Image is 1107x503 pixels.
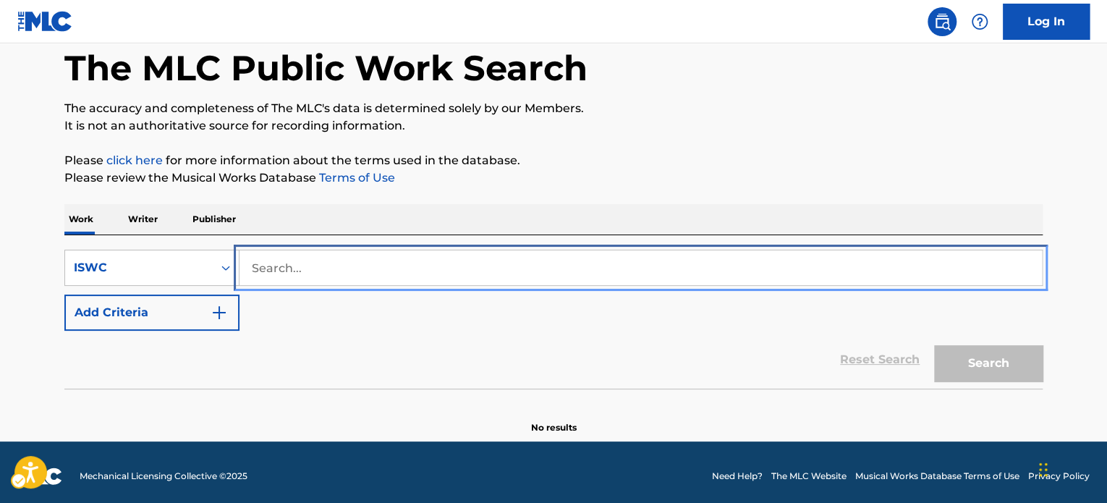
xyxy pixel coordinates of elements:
p: The accuracy and completeness of The MLC's data is determined solely by our Members. [64,100,1043,117]
img: 9d2ae6d4665cec9f34b9.svg [211,304,228,321]
div: Chat Widget [1035,434,1107,503]
p: Writer [124,204,162,234]
input: Search... [239,250,1042,285]
a: Musical Works Database Terms of Use [855,470,1019,483]
p: No results [531,404,577,434]
img: MLC Logo [17,11,73,32]
img: search [933,13,951,30]
p: It is not an authoritative source for recording information. [64,117,1043,135]
div: ISWC [74,259,204,276]
a: click here [106,153,163,167]
a: The MLC Website [771,470,847,483]
img: help [971,13,988,30]
p: Work [64,204,98,234]
p: Please for more information about the terms used in the database. [64,152,1043,169]
iframe: Hubspot Iframe [1035,434,1107,503]
p: Publisher [188,204,240,234]
h1: The MLC Public Work Search [64,46,588,90]
a: Terms of Use [316,171,395,185]
form: Search Form [64,250,1043,389]
a: Need Help? [712,470,763,483]
a: Log In [1003,4,1090,40]
span: Mechanical Licensing Collective © 2025 [80,470,247,483]
a: Privacy Policy [1028,470,1090,483]
div: Drag [1039,448,1048,491]
p: Please review the Musical Works Database [64,169,1043,187]
button: Add Criteria [64,295,239,331]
